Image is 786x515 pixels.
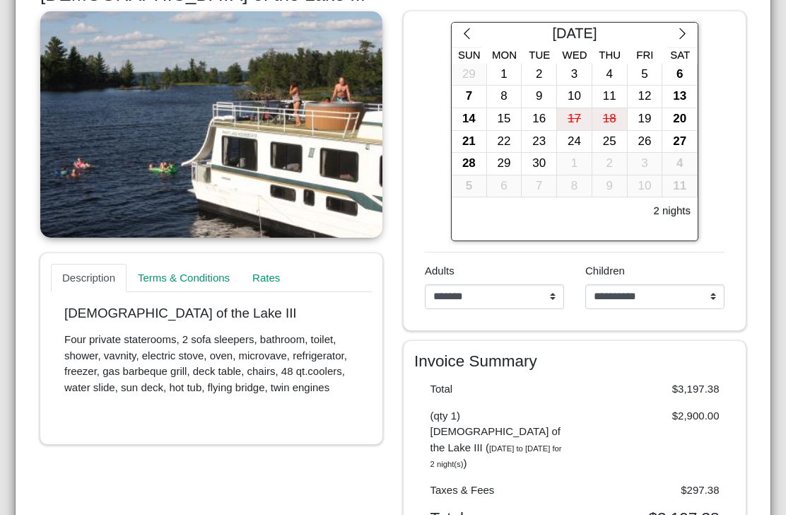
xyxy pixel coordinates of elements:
div: 16 [522,108,556,130]
div: 4 [662,153,697,175]
svg: chevron right [676,27,689,40]
div: 8 [557,175,592,197]
div: 11 [592,86,627,108]
div: 8 [487,86,522,108]
button: 17 [557,108,592,131]
button: 19 [628,108,663,131]
div: 7 [522,175,556,197]
div: 11 [662,175,697,197]
button: 30 [522,153,557,175]
button: 29 [487,153,522,175]
button: 18 [592,108,628,131]
i: [DATE] to [DATE] for 2 night(s) [430,444,562,469]
div: 29 [452,64,486,86]
p: [DEMOGRAPHIC_DATA] of the Lake III [64,306,358,322]
div: 19 [628,108,662,130]
div: 26 [628,131,662,153]
button: 16 [522,108,557,131]
div: 21 [452,131,486,153]
button: 6 [662,64,698,86]
button: 9 [522,86,557,108]
div: $297.38 [575,482,730,499]
div: 17 [557,108,592,130]
button: 6 [487,175,522,198]
span: Sat [670,49,690,61]
button: 21 [452,131,487,154]
div: 2 [522,64,556,86]
h4: Invoice Summary [414,352,735,371]
button: 29 [452,64,487,86]
button: 3 [628,153,663,175]
button: 23 [522,131,557,154]
div: 9 [592,175,627,197]
span: Mon [492,49,517,61]
div: 5 [628,64,662,86]
div: 9 [522,86,556,108]
button: 8 [487,86,522,108]
div: 28 [452,153,486,175]
div: Total [420,381,575,398]
button: 7 [522,175,557,198]
button: 4 [662,153,698,175]
div: 1 [557,153,592,175]
button: 22 [487,131,522,154]
button: chevron right [667,23,698,48]
button: 20 [662,108,698,131]
span: Sun [458,49,481,61]
a: Terms & Conditions [127,264,241,292]
div: 6 [662,64,697,86]
button: 10 [557,86,592,108]
button: 10 [628,175,663,198]
button: 25 [592,131,628,154]
div: 10 [628,175,662,197]
div: 13 [662,86,697,108]
button: 5 [452,175,487,198]
div: $2,900.00 [575,408,730,472]
svg: chevron left [460,27,474,40]
a: Rates [241,264,291,292]
div: 20 [662,108,697,130]
div: 24 [557,131,592,153]
button: 11 [592,86,628,108]
button: 7 [452,86,487,108]
div: $3,197.38 [575,381,730,398]
button: 8 [557,175,592,198]
p: Four private staterooms, 2 sofa sleepers, bathroom, toilet, shower, vavnity, electric stove, oven... [64,332,358,395]
span: Fri [636,49,653,61]
div: 3 [628,153,662,175]
div: 12 [628,86,662,108]
div: 6 [487,175,522,197]
button: 5 [628,64,663,86]
button: 13 [662,86,698,108]
button: 4 [592,64,628,86]
span: Tue [529,49,550,61]
button: 15 [487,108,522,131]
div: 30 [522,153,556,175]
button: 12 [628,86,663,108]
div: 14 [452,108,486,130]
button: chevron left [452,23,482,48]
div: 7 [452,86,486,108]
a: Description [51,264,127,292]
span: Children [585,265,625,277]
div: Taxes & Fees [420,482,575,499]
div: 18 [592,108,627,130]
button: 1 [487,64,522,86]
div: 23 [522,131,556,153]
button: 14 [452,108,487,131]
button: 2 [522,64,557,86]
button: 2 [592,153,628,175]
button: 3 [557,64,592,86]
div: 5 [452,175,486,197]
div: 15 [487,108,522,130]
h6: 2 nights [653,204,691,217]
span: Wed [563,49,587,61]
div: 4 [592,64,627,86]
div: 27 [662,131,697,153]
button: 11 [662,175,698,198]
span: Thu [599,49,621,61]
div: 10 [557,86,592,108]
